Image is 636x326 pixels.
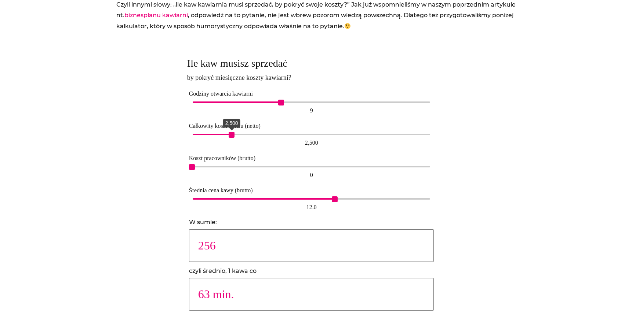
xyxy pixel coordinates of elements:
label: Średnia cena kawy (brutto) [189,187,253,193]
input: czyli średnio, 1 kawa co [189,278,434,310]
input: W sumie: [189,229,434,262]
label: W sumie: [189,219,217,226]
label: Godziny otwarcia kawiarni [189,90,253,97]
label: czyli średnio, 1 kawa co [189,267,257,274]
div: 2,500 [193,137,430,149]
label: Koszt pracowników (brutto) [189,155,255,161]
h2: Ile kaw musisz sprzedać [187,57,436,70]
a: biznesplanu kawiarni [124,12,188,19]
div: 0 [193,169,430,181]
label: Całkowity koszt lokalu (netto) [189,123,261,129]
div: 12.0 [193,201,430,213]
div: 9 [193,105,430,116]
span: by pokryć miesięczne koszty kawiarni? [187,72,436,84]
div: 2,500 [223,119,240,127]
img: 😉 [345,23,350,29]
